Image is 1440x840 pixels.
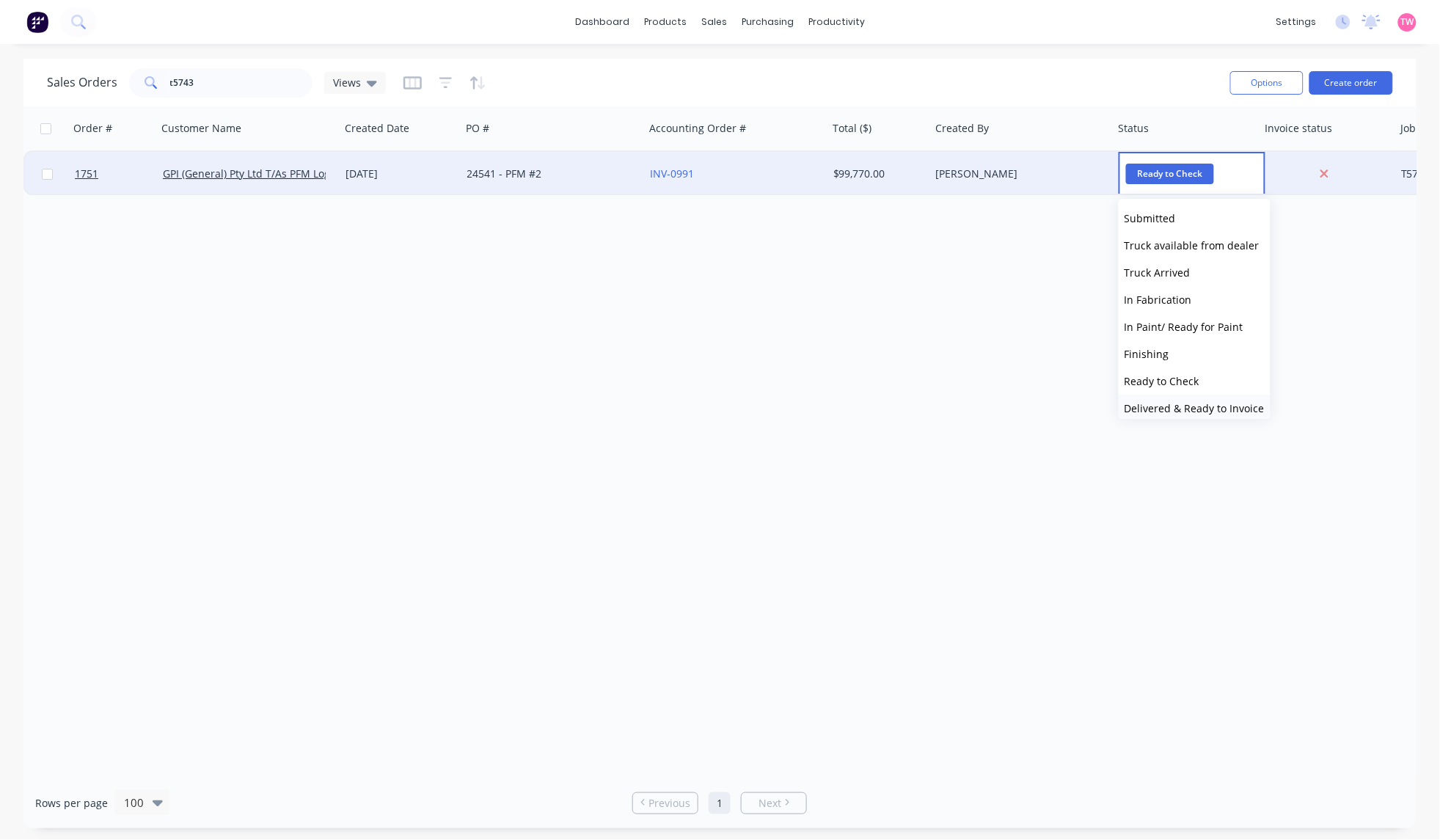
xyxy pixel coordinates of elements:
a: INV-0991 [650,167,694,180]
div: settings [1269,11,1324,33]
div: Order # [73,121,112,136]
div: purchasing [734,11,801,33]
div: products [637,11,694,33]
span: Finishing [1125,347,1169,361]
input: Search... [170,68,313,98]
div: Status [1119,121,1150,136]
img: Factory [26,11,48,33]
button: Options [1230,71,1304,95]
span: Truck Arrived [1125,266,1191,280]
div: sales [694,11,734,33]
span: Delivered & Ready to Invoice [1125,401,1265,415]
div: Customer Name [161,121,241,136]
a: dashboard [568,11,637,33]
div: [PERSON_NAME] [936,167,1099,181]
button: Ready to Check [1119,368,1271,395]
span: Views [333,75,361,90]
a: Previous page [633,796,698,811]
a: 1751 [75,152,163,196]
span: TW [1401,15,1414,29]
a: GPI (General) Pty Ltd T/As PFM Logistics [163,167,355,180]
div: PO # [466,121,489,136]
button: In Fabrication [1119,286,1271,313]
span: 1751 [75,167,98,181]
span: Rows per page [35,796,108,811]
button: In Paint/ Ready for Paint [1119,313,1271,340]
div: Invoice status [1265,121,1333,136]
button: Create order [1309,71,1393,95]
span: Submitted [1125,211,1176,225]
div: Accounting Order # [649,121,746,136]
span: Truck available from dealer [1125,238,1260,252]
div: $99,770.00 [833,167,920,181]
span: In Fabrication [1125,293,1192,307]
div: Created By [935,121,989,136]
button: Truck available from dealer [1119,232,1271,259]
span: Ready to Check [1125,374,1199,388]
button: Finishing [1119,340,1271,368]
h1: Sales Orders [47,76,117,90]
div: Created Date [345,121,409,136]
span: Ready to Check [1126,164,1214,183]
div: productivity [801,11,872,33]
div: 24541 - PFM #2 [467,167,630,181]
a: Page 1 is your current page [709,792,731,814]
div: Total ($) [833,121,871,136]
button: Delivered & Ready to Invoice [1119,395,1271,422]
div: [DATE] [346,167,456,181]
button: Submitted [1119,205,1271,232]
ul: Pagination [626,792,813,814]
span: Previous [648,796,690,811]
span: Next [759,796,782,811]
span: In Paint/ Ready for Paint [1125,320,1243,334]
a: Next page [742,796,806,811]
button: Truck Arrived [1119,259,1271,286]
